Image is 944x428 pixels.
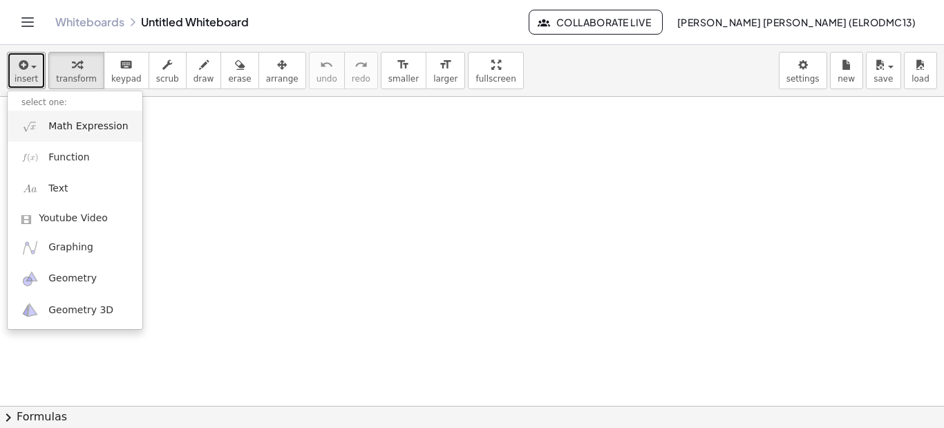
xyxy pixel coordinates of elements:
[39,212,108,225] span: Youtube Video
[48,182,68,196] span: Text
[48,151,90,165] span: Function
[21,149,39,166] img: f_x.png
[8,174,142,205] a: Text
[21,118,39,135] img: sqrt_x.png
[677,16,916,28] span: [PERSON_NAME] [PERSON_NAME] (ElRodMC13)
[104,52,149,89] button: keyboardkeypad
[320,57,333,73] i: undo
[433,74,457,84] span: larger
[468,52,523,89] button: fullscreen
[352,74,370,84] span: redo
[15,74,38,84] span: insert
[309,52,345,89] button: undoundo
[344,52,378,89] button: redoredo
[779,52,827,89] button: settings
[912,74,929,84] span: load
[21,180,39,198] img: Aa.png
[193,74,214,84] span: draw
[830,52,863,89] button: new
[355,57,368,73] i: redo
[21,301,39,319] img: ggb-3d.svg
[21,239,39,257] img: ggb-graphing.svg
[381,52,426,89] button: format_sizesmaller
[186,52,222,89] button: draw
[8,111,142,142] a: Math Expression
[156,74,179,84] span: scrub
[397,57,410,73] i: format_size
[529,10,663,35] button: Collaborate Live
[388,74,419,84] span: smaller
[120,57,133,73] i: keyboard
[874,74,893,84] span: save
[149,52,187,89] button: scrub
[439,57,452,73] i: format_size
[266,74,299,84] span: arrange
[55,15,124,29] a: Whiteboards
[786,74,820,84] span: settings
[8,142,142,173] a: Function
[866,52,901,89] button: save
[540,16,651,28] span: Collaborate Live
[17,11,39,33] button: Toggle navigation
[8,232,142,263] a: Graphing
[111,74,142,84] span: keypad
[475,74,516,84] span: fullscreen
[904,52,937,89] button: load
[48,120,128,133] span: Math Expression
[426,52,465,89] button: format_sizelarger
[665,10,927,35] button: [PERSON_NAME] [PERSON_NAME] (ElRodMC13)
[48,241,93,254] span: Graphing
[258,52,306,89] button: arrange
[48,304,113,317] span: Geometry 3D
[220,52,258,89] button: erase
[838,74,855,84] span: new
[7,52,46,89] button: insert
[317,74,337,84] span: undo
[56,74,97,84] span: transform
[228,74,251,84] span: erase
[48,52,104,89] button: transform
[48,272,97,286] span: Geometry
[21,270,39,288] img: ggb-geometry.svg
[8,95,142,111] li: select one:
[8,205,142,232] a: Youtube Video
[8,263,142,295] a: Geometry
[8,295,142,326] a: Geometry 3D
